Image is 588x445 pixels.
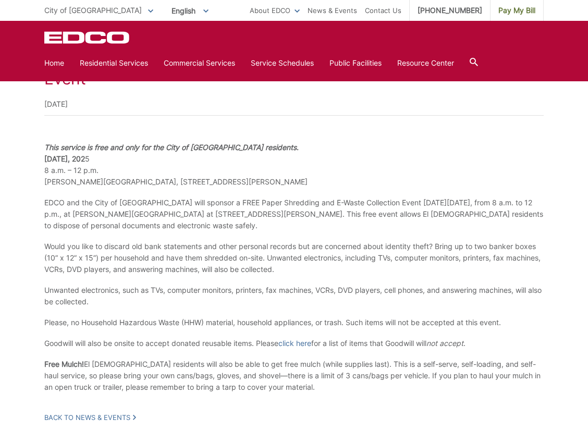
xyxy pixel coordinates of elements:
p: 5 8 a.m. – 12 p.m. [PERSON_NAME][GEOGRAPHIC_DATA], [STREET_ADDRESS][PERSON_NAME] [44,142,544,188]
a: Public Facilities [329,57,382,69]
a: Residential Services [80,57,148,69]
span: English [164,2,216,19]
a: News & Events [308,5,357,16]
strong: Free Mulch! [44,360,84,368]
a: Contact Us [365,5,401,16]
a: EDCD logo. Return to the homepage. [44,31,131,44]
a: Back to News & Events [44,413,136,422]
p: Please, no Household Hazardous Waste (HHW) material, household appliances, or trash. Such items w... [44,317,544,328]
span: Pay My Bill [498,5,535,16]
em: This service is free and only for the City of [GEOGRAPHIC_DATA] residents. [44,143,299,152]
a: Commercial Services [164,57,235,69]
p: EDCO and the City of [GEOGRAPHIC_DATA] will sponsor a FREE Paper Shredding and E-Waste Collection... [44,197,544,231]
a: click here [278,338,311,349]
p: Would you like to discard old bank statements and other personal records but are concerned about ... [44,241,544,275]
p: El [DEMOGRAPHIC_DATA] residents will also be able to get free mulch (while supplies last). This i... [44,359,544,393]
p: Goodwill will also be onsite to accept donated reusable items. Please for a list of items that Go... [44,338,544,349]
p: Unwanted electronics, such as TVs, computer monitors, printers, fax machines, VCRs, DVD players, ... [44,285,544,307]
a: Resource Center [397,57,454,69]
a: Home [44,57,64,69]
span: City of [GEOGRAPHIC_DATA] [44,6,142,15]
p: [DATE] [44,98,544,110]
a: Service Schedules [251,57,314,69]
em: not accept [426,339,463,348]
strong: [DATE], 202 [44,154,85,163]
a: About EDCO [250,5,300,16]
